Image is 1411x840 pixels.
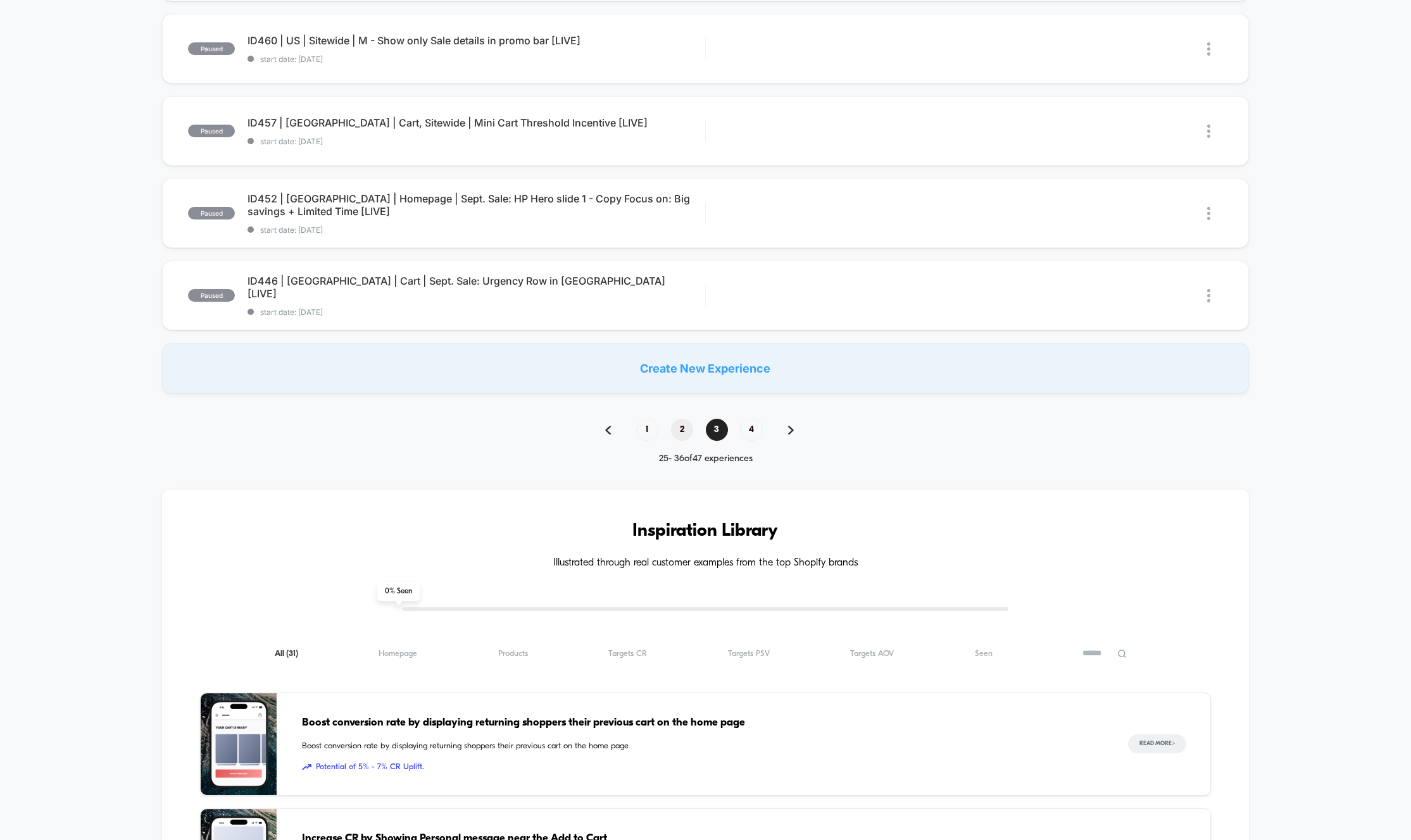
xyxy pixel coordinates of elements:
[188,125,235,137] span: paused
[248,54,705,64] span: start date: [DATE]
[248,137,705,146] span: start date: [DATE]
[975,649,993,658] span: Seen
[1128,734,1186,753] button: Read More>
[706,419,728,441] span: 3
[302,761,1102,774] span: Potential of 5% - 7% CR Uplift.
[200,557,1210,569] h4: Illustrated through real customer examples from the top Shopify brands
[286,650,298,658] span: ( 31 )
[248,192,705,218] span: ID452 | [GEOGRAPHIC_DATA] | Homepage | Sept. Sale: HP Hero slide 1 - Copy Focus on: Big savings +...
[498,649,528,658] span: Products
[728,649,770,658] span: Targets PSV
[593,454,819,464] div: 25 - 36 of 47 experiences
[248,116,705,129] span: ID457 | [GEOGRAPHIC_DATA] | Cart, Sitewide | Mini Cart Threshold Incentive [LIVE]
[248,34,705,47] span: ID460 | US | Sitewide | M - Show only Sale details in promo bar [LIVE]
[248,225,705,235] span: start date: [DATE]
[850,649,894,658] span: Targets AOV
[605,426,611,435] img: pagination back
[1207,207,1210,220] img: close
[162,343,1248,393] div: Create New Experience
[188,42,235,55] span: paused
[188,289,235,302] span: paused
[302,715,1102,731] span: Boost conversion rate by displaying returning shoppers their previous cart on the home page
[248,307,705,317] span: start date: [DATE]
[741,419,763,441] span: 4
[788,426,794,435] img: pagination forward
[188,207,235,219] span: paused
[201,693,277,795] img: Boost conversion rate by displaying returning shoppers their previous cart on the home page
[377,582,420,601] span: 0 % Seen
[275,649,298,658] span: All
[1207,42,1210,56] img: close
[636,419,658,441] span: 1
[302,740,1102,753] span: Boost conversion rate by displaying returning shoppers their previous cart on the home page
[608,649,647,658] span: Targets CR
[248,275,705,300] span: ID446 | [GEOGRAPHIC_DATA] | Cart | Sept. Sale: Urgency Row in [GEOGRAPHIC_DATA] [LIVE]
[200,521,1210,541] h3: Inspiration Library
[1207,289,1210,302] img: close
[1207,125,1210,138] img: close
[379,649,417,658] span: Homepage
[671,419,693,441] span: 2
